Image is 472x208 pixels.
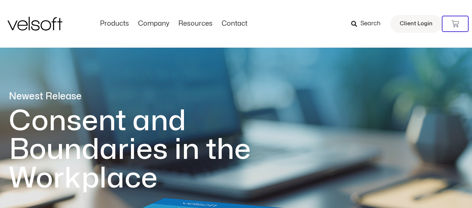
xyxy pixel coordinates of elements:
[390,15,442,33] a: Client Login
[134,20,174,28] a: CompanyMenu Toggle
[96,20,134,28] a: ProductsMenu Toggle
[174,20,217,28] a: ResourcesMenu Toggle
[217,20,252,28] a: ContactMenu Toggle
[360,19,381,29] span: Search
[9,90,281,103] p: Newest Release
[400,19,432,29] span: Client Login
[7,17,62,31] img: Velsoft Training Materials
[96,20,252,28] nav: Menu
[351,17,386,30] a: Search
[9,107,281,193] h1: Consent and Boundaries in the Workplace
